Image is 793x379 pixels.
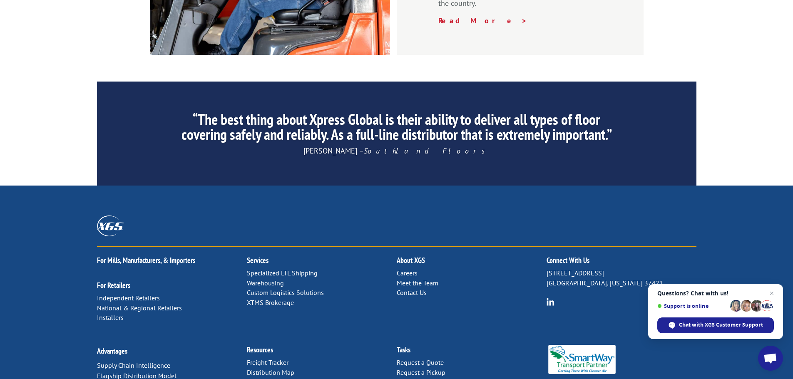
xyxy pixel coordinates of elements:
[97,255,195,265] a: For Mills, Manufacturers, & Importers
[679,321,763,329] span: Chat with XGS Customer Support
[397,358,444,367] a: Request a Quote
[547,345,618,374] img: Smartway_Logo
[97,280,130,290] a: For Retailers
[397,368,445,377] a: Request a Pickup
[97,304,182,312] a: National & Regional Retailers
[758,346,783,371] div: Open chat
[657,303,727,309] span: Support is online
[247,269,318,277] a: Specialized LTL Shipping
[97,216,124,236] img: XGS_Logos_ALL_2024_All_White
[657,317,774,333] div: Chat with XGS Customer Support
[547,268,696,288] p: [STREET_ADDRESS] [GEOGRAPHIC_DATA], [US_STATE] 37421
[247,368,294,377] a: Distribution Map
[247,288,324,297] a: Custom Logistics Solutions
[97,313,124,322] a: Installers
[397,288,427,297] a: Contact Us
[303,146,490,156] span: [PERSON_NAME] –
[247,255,268,265] a: Services
[397,279,438,287] a: Meet the Team
[364,146,490,156] em: Southland Floors
[247,279,284,287] a: Warehousing
[767,288,777,298] span: Close chat
[247,358,288,367] a: Freight Tracker
[97,361,170,369] a: Supply Chain Intelligence
[547,298,554,306] img: group-6
[247,298,294,307] a: XTMS Brokerage
[97,294,160,302] a: Independent Retailers
[247,345,273,354] a: Resources
[547,257,696,268] h2: Connect With Us
[657,290,774,297] span: Questions? Chat with us!
[175,112,618,146] h2: “The best thing about Xpress Global is their ability to deliver all types of floor covering safel...
[397,346,547,358] h2: Tasks
[397,255,425,265] a: About XGS
[397,269,418,277] a: Careers
[438,16,527,25] a: Read More >
[97,346,127,356] a: Advantages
